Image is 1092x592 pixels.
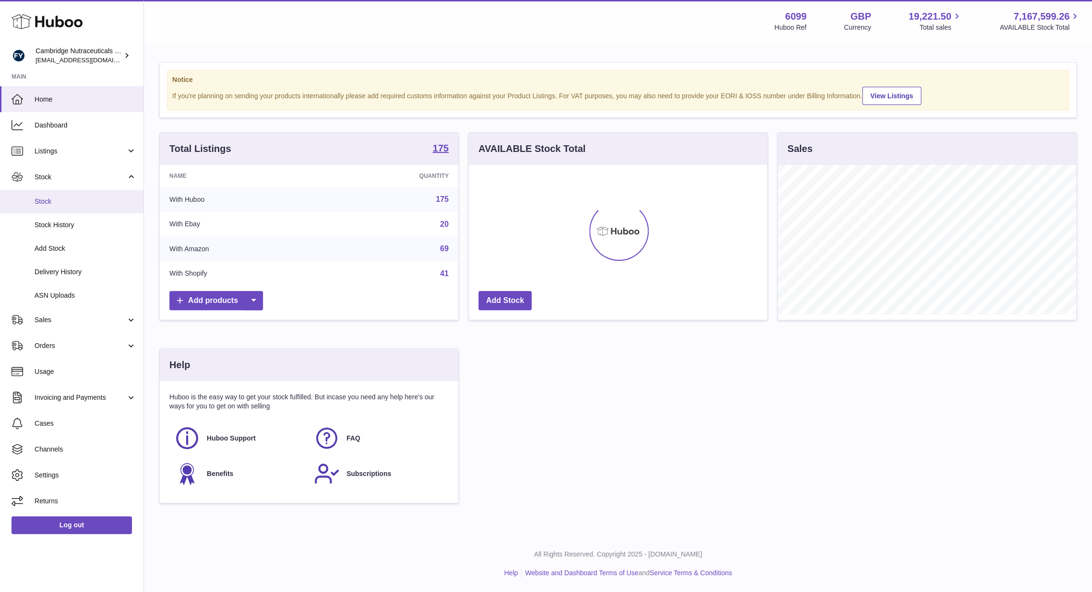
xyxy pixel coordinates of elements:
a: Website and Dashboard Terms of Use [525,569,638,577]
span: Invoicing and Payments [35,393,126,402]
a: FAQ [314,425,444,451]
a: 41 [440,269,449,278]
h3: Total Listings [169,142,231,155]
span: Dashboard [35,121,136,130]
span: Listings [35,147,126,156]
div: Huboo Ref [774,23,807,32]
strong: 175 [433,143,449,153]
img: huboo@camnutra.com [12,48,26,63]
a: 19,221.50 Total sales [908,10,962,32]
a: Huboo Support [174,425,304,451]
td: With Ebay [160,212,323,237]
a: 175 [433,143,449,155]
span: Returns [35,497,136,506]
a: View Listings [862,87,921,105]
a: Subscriptions [314,461,444,487]
a: 7,167,599.26 AVAILABLE Stock Total [999,10,1080,32]
strong: Notice [172,75,1064,84]
span: Stock [35,197,136,206]
span: Stock History [35,221,136,230]
a: Help [504,569,518,577]
h3: Sales [787,142,812,155]
p: Huboo is the easy way to get your stock fulfilled. But incase you need any help here's our ways f... [169,393,449,411]
td: With Huboo [160,187,323,212]
span: FAQ [346,434,360,443]
li: and [522,569,732,578]
span: [EMAIL_ADDRESS][DOMAIN_NAME] [36,56,141,64]
a: Service Terms & Conditions [650,569,732,577]
span: Orders [35,341,126,350]
td: With Amazon [160,236,323,261]
span: Usage [35,367,136,376]
span: Add Stock [35,244,136,253]
td: With Shopify [160,261,323,286]
a: 175 [436,195,449,203]
span: Cases [35,419,136,428]
a: 69 [440,244,449,253]
span: Settings [35,471,136,480]
strong: 6099 [785,10,807,23]
a: Add Stock [478,291,532,311]
h3: Help [169,359,190,371]
a: 20 [440,220,449,228]
a: Add products [169,291,263,311]
span: Stock [35,173,126,182]
div: If you're planning on sending your products internationally please add required customs informati... [172,85,1064,105]
span: Channels [35,445,136,454]
div: Cambridge Nutraceuticals Ltd [36,46,122,65]
span: Subscriptions [346,469,391,478]
a: Log out [12,516,132,534]
th: Quantity [323,165,458,187]
span: Home [35,95,136,104]
span: Delivery History [35,267,136,277]
span: Benefits [207,469,233,478]
span: ASN Uploads [35,291,136,300]
span: 7,167,599.26 [1013,10,1069,23]
h3: AVAILABLE Stock Total [478,142,585,155]
span: Sales [35,315,126,325]
span: 19,221.50 [908,10,951,23]
strong: GBP [850,10,871,23]
a: Benefits [174,461,304,487]
th: Name [160,165,323,187]
span: AVAILABLE Stock Total [999,23,1080,32]
div: Currency [844,23,871,32]
span: Huboo Support [207,434,256,443]
p: All Rights Reserved. Copyright 2025 - [DOMAIN_NAME] [152,550,1084,559]
span: Total sales [919,23,962,32]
